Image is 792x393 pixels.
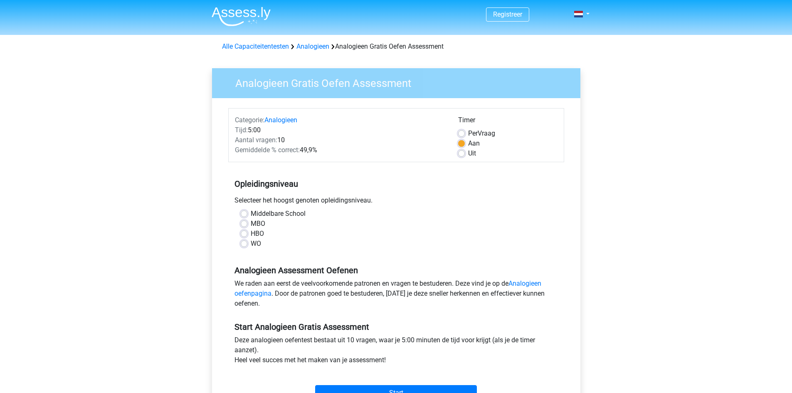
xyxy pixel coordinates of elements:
label: Middelbare School [251,209,306,219]
label: MBO [251,219,265,229]
label: WO [251,239,261,249]
div: Analogieen Gratis Oefen Assessment [219,42,574,52]
span: Aantal vragen: [235,136,277,144]
span: Tijd: [235,126,248,134]
a: Alle Capaciteitentesten [222,42,289,50]
h5: Opleidingsniveau [234,175,558,192]
h5: Start Analogieen Gratis Assessment [234,322,558,332]
span: Categorie: [235,116,264,124]
a: Analogieen [296,42,329,50]
label: Uit [468,148,476,158]
span: Gemiddelde % correct: [235,146,300,154]
div: Deze analogieen oefentest bestaat uit 10 vragen, waar je 5:00 minuten de tijd voor krijgt (als je... [228,335,564,368]
div: We raden aan eerst de veelvoorkomende patronen en vragen te bestuderen. Deze vind je op de . Door... [228,279,564,312]
div: 5:00 [229,125,452,135]
label: HBO [251,229,264,239]
h5: Analogieen Assessment Oefenen [234,265,558,275]
div: 10 [229,135,452,145]
a: Registreer [493,10,522,18]
div: Selecteer het hoogst genoten opleidingsniveau. [228,195,564,209]
label: Vraag [468,129,495,138]
label: Aan [468,138,480,148]
div: 49,9% [229,145,452,155]
div: Timer [458,115,558,129]
span: Per [468,129,478,137]
h3: Analogieen Gratis Oefen Assessment [225,74,574,90]
a: Analogieen [264,116,297,124]
img: Assessly [212,7,271,26]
